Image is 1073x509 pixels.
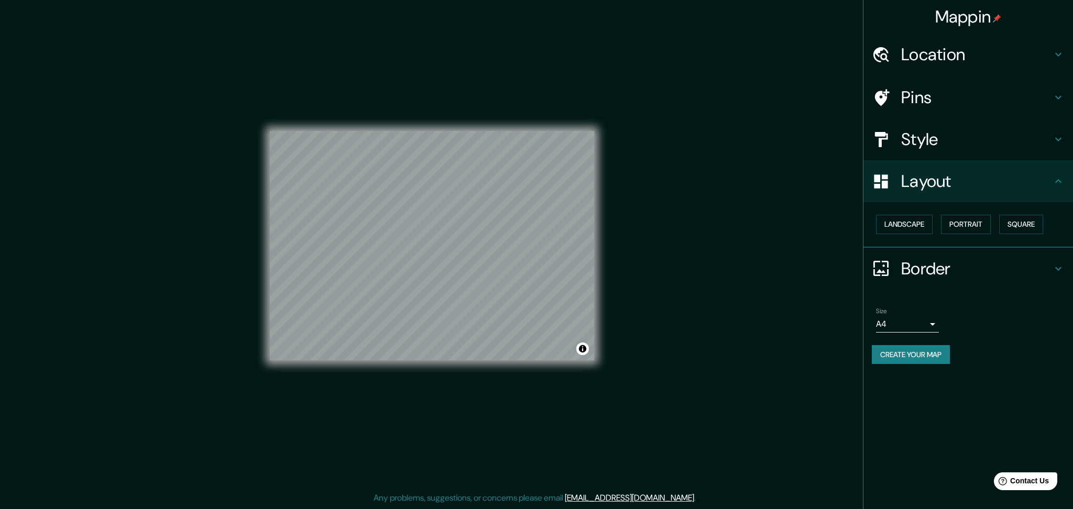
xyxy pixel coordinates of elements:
[374,492,696,504] p: Any problems, suggestions, or concerns please email .
[901,171,1052,192] h4: Layout
[565,492,694,503] a: [EMAIL_ADDRESS][DOMAIN_NAME]
[901,87,1052,108] h4: Pins
[941,215,991,234] button: Portrait
[993,14,1001,23] img: pin-icon.png
[863,248,1073,290] div: Border
[697,492,699,504] div: .
[901,258,1052,279] h4: Border
[270,131,594,360] canvas: Map
[696,492,697,504] div: .
[901,44,1052,65] h4: Location
[872,345,950,364] button: Create your map
[863,118,1073,160] div: Style
[576,342,589,355] button: Toggle attribution
[876,215,933,234] button: Landscape
[863,76,1073,118] div: Pins
[999,215,1043,234] button: Square
[876,316,939,333] div: A4
[863,160,1073,202] div: Layout
[901,129,1052,150] h4: Style
[935,6,1002,27] h4: Mappin
[863,34,1073,75] div: Location
[876,306,887,315] label: Size
[980,468,1061,497] iframe: Help widget launcher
